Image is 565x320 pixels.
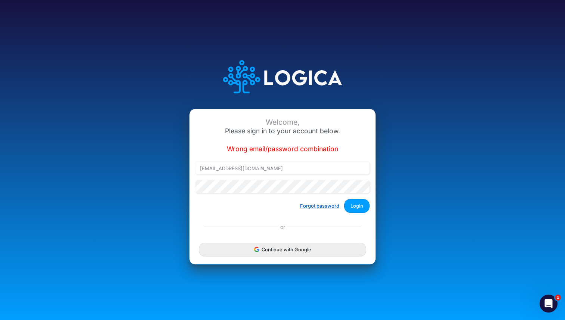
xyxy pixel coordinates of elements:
[195,118,370,127] div: Welcome,
[227,145,338,153] span: Wrong email/password combination
[555,295,561,301] span: 1
[225,127,340,135] span: Please sign in to your account below.
[199,243,366,257] button: Continue with Google
[195,162,370,175] input: Email
[540,295,558,313] iframe: Intercom live chat
[344,199,370,213] button: Login
[295,200,344,212] button: Forgot password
